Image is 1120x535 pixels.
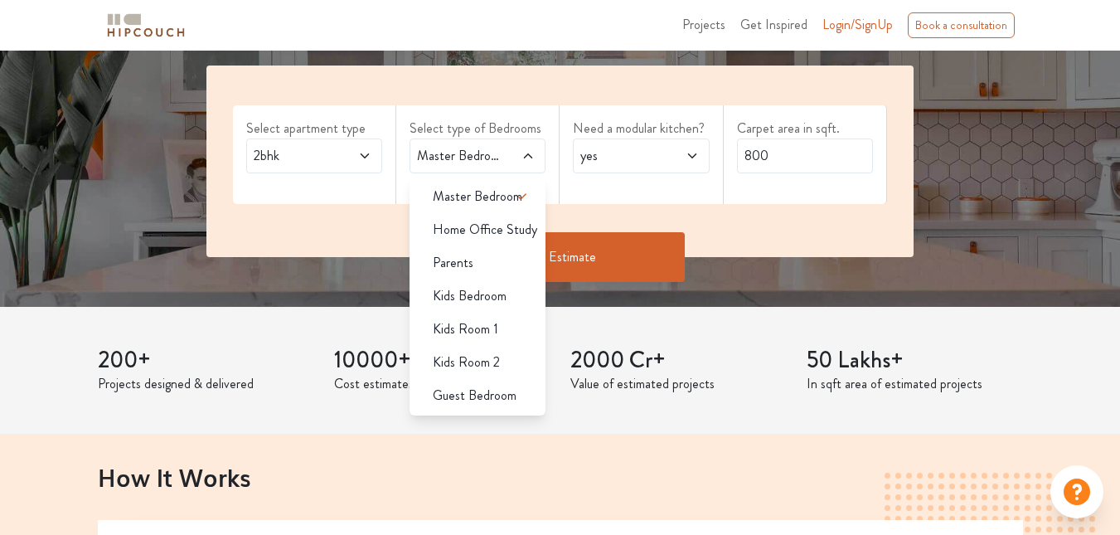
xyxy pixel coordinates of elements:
[334,374,550,394] p: Cost estimates provided
[737,139,873,173] input: Enter area sqft
[822,15,893,34] span: Login/SignUp
[98,374,314,394] p: Projects designed & delivered
[98,347,314,375] h3: 200+
[104,7,187,44] span: logo-horizontal.svg
[573,119,709,139] label: Need a modular kitchen?
[433,253,473,273] span: Parents
[410,173,545,191] div: select 1 more room(s)
[433,220,537,240] span: Home Office Study
[433,319,498,339] span: Kids Room 1
[570,347,787,375] h3: 2000 Cr+
[433,187,522,207] span: Master Bedroom
[807,347,1023,375] h3: 50 Lakhs+
[682,15,725,34] span: Projects
[433,353,500,372] span: Kids Room 2
[807,374,1023,394] p: In sqft area of estimated projects
[908,12,1015,38] div: Book a consultation
[433,386,516,406] span: Guest Bedroom
[433,286,507,306] span: Kids Bedroom
[334,347,550,375] h3: 10000+
[570,374,787,394] p: Value of estimated projects
[250,146,342,166] span: 2bhk
[104,11,187,40] img: logo-horizontal.svg
[98,463,1023,491] h2: How It Works
[436,232,685,282] button: Get Estimate
[737,119,873,139] label: Carpet area in sqft.
[577,146,668,166] span: yes
[246,119,382,139] label: Select apartment type
[410,119,545,139] label: Select type of Bedrooms
[740,15,807,34] span: Get Inspired
[414,146,505,166] span: Master Bedroom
